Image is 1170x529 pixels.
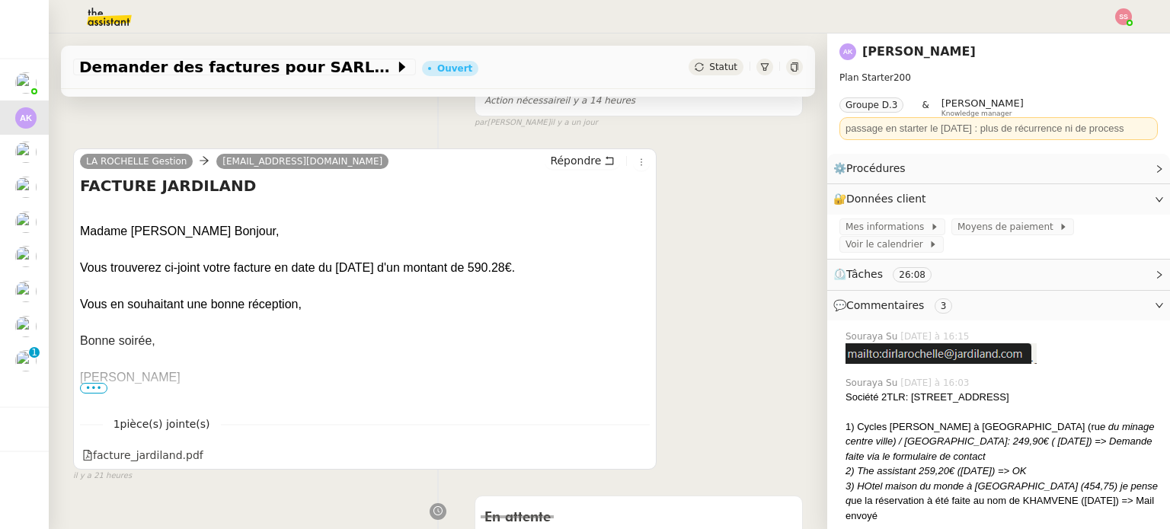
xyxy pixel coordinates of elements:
[935,298,953,314] nz-tag: 3
[900,376,972,390] span: [DATE] à 16:03
[846,121,1152,136] div: passage en starter le [DATE] : plus de récurrence ni de process
[15,281,37,302] img: users%2FC9SBsJ0duuaSgpQFj5LgoEX8n0o2%2Favatar%2Fec9d51b8-9413-4189-adfb-7be4d8c96a3c
[846,268,883,280] span: Tâches
[846,237,929,252] span: Voir le calendrier
[80,295,650,314] div: Vous en souhaitant une bonne réception,
[846,479,1158,524] div: ue la réservation à été faite au nom de KHAMVENE ([DATE]) => Mail envoyé
[80,259,650,277] div: Vous trouverez ci-joint votre facture en date du [DATE] d'un montant de 590.28€.
[846,343,1037,364] img: AKgutUsHS2ZoAAAAAElFTkSuQmCC
[80,155,193,168] a: LA ROCHELLE Gestion
[103,416,221,433] span: 1
[846,299,924,311] span: Commentaires
[120,418,210,430] span: pièce(s) jointe(s)
[833,299,958,311] span: 💬
[846,465,1026,476] em: 2) The assistant 259,20€ ([DATE]) => OK
[941,110,1012,118] span: Knowledge manager
[957,219,1059,234] span: Moyens de paiement
[827,154,1170,183] div: ⚙️Procédures
[839,97,903,113] nz-tag: Groupe D.3
[15,212,37,233] img: users%2FXPWOVq8PDVf5nBVhDcXguS2COHE3%2Favatar%2F3f89dc26-16aa-490f-9632-b2fdcfc735a1
[222,156,382,167] span: [EMAIL_ADDRESS][DOMAIN_NAME]
[15,72,37,94] img: users%2FoFdbodQ3TgNoWt9kP3GXAs5oaCq1%2Favatar%2Fprofile-pic.png
[846,421,1155,462] em: e du minage centre ville) / [GEOGRAPHIC_DATA]: 249,90€ ( [DATE]) => Demande faite via le formulai...
[15,350,37,371] img: users%2FC9SBsJ0duuaSgpQFj5LgoEX8n0o2%2Favatar%2Fec9d51b8-9413-4189-adfb-7be4d8c96a3c
[833,190,932,208] span: 🔐
[846,376,900,390] span: Souraya Su
[941,97,1024,109] span: [PERSON_NAME]
[839,43,856,60] img: svg
[31,347,37,361] p: 1
[73,470,132,483] span: il y a 21 heures
[709,62,737,72] span: Statut
[475,116,598,129] small: [PERSON_NAME]
[839,72,893,83] span: Plan Starter
[80,383,107,394] span: •••
[846,480,1158,507] em: 3) HOtel maison du monde à [GEOGRAPHIC_DATA] (454,75) je pense q
[893,72,911,83] span: 200
[862,44,976,59] a: [PERSON_NAME]
[846,330,900,343] span: Souraya Su
[550,153,601,168] span: Répondre
[80,368,650,387] div: [PERSON_NAME]
[15,107,37,129] img: svg
[827,184,1170,214] div: 🔐Données client
[1115,8,1132,25] img: svg
[15,316,37,337] img: users%2FC9SBsJ0duuaSgpQFj5LgoEX8n0o2%2Favatar%2Fec9d51b8-9413-4189-adfb-7be4d8c96a3c
[15,177,37,198] img: users%2FSoHiyPZ6lTh48rkksBJmVXB4Fxh1%2Favatar%2F784cdfc3-6442-45b8-8ed3-42f1cc9271a4
[15,142,37,163] img: users%2FCk7ZD5ubFNWivK6gJdIkoi2SB5d2%2Favatar%2F3f84dbb7-4157-4842-a987-fca65a8b7a9a
[900,330,972,343] span: [DATE] à 16:15
[846,419,1158,464] div: 1) Cycles [PERSON_NAME] à [GEOGRAPHIC_DATA] (ru
[922,97,929,117] span: &
[15,246,37,267] img: users%2FC9SBsJ0duuaSgpQFj5LgoEX8n0o2%2Favatar%2Fec9d51b8-9413-4189-adfb-7be4d8c96a3c
[79,59,395,75] span: Demander des factures pour SARL 2TLR et ACCATEA
[833,268,945,280] span: ⏲️
[80,175,650,196] h4: FACTURE JARDILAND
[551,116,598,129] span: il y a un jour
[475,116,487,129] span: par
[484,95,635,106] span: il y a 14 heures
[437,64,472,73] div: Ouvert
[82,447,203,464] div: facture_jardiland.pdf
[545,152,620,169] button: Répondre
[846,162,906,174] span: Procédures
[941,97,1024,117] app-user-label: Knowledge manager
[846,390,1158,405] div: Société 2TLR: [STREET_ADDRESS]
[484,511,551,524] span: En attente
[893,267,932,282] nz-tag: 26:08
[846,193,926,205] span: Données client
[846,219,930,234] span: Mes informations
[827,291,1170,320] div: 💬Commentaires 3
[29,347,40,358] nz-badge-sup: 1
[80,332,650,350] div: Bonne soirée,
[833,160,913,177] span: ⚙️
[484,95,565,106] span: Action nécessaire
[80,222,650,241] div: Madame [PERSON_NAME] Bonjour,
[827,260,1170,289] div: ⏲️Tâches 26:08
